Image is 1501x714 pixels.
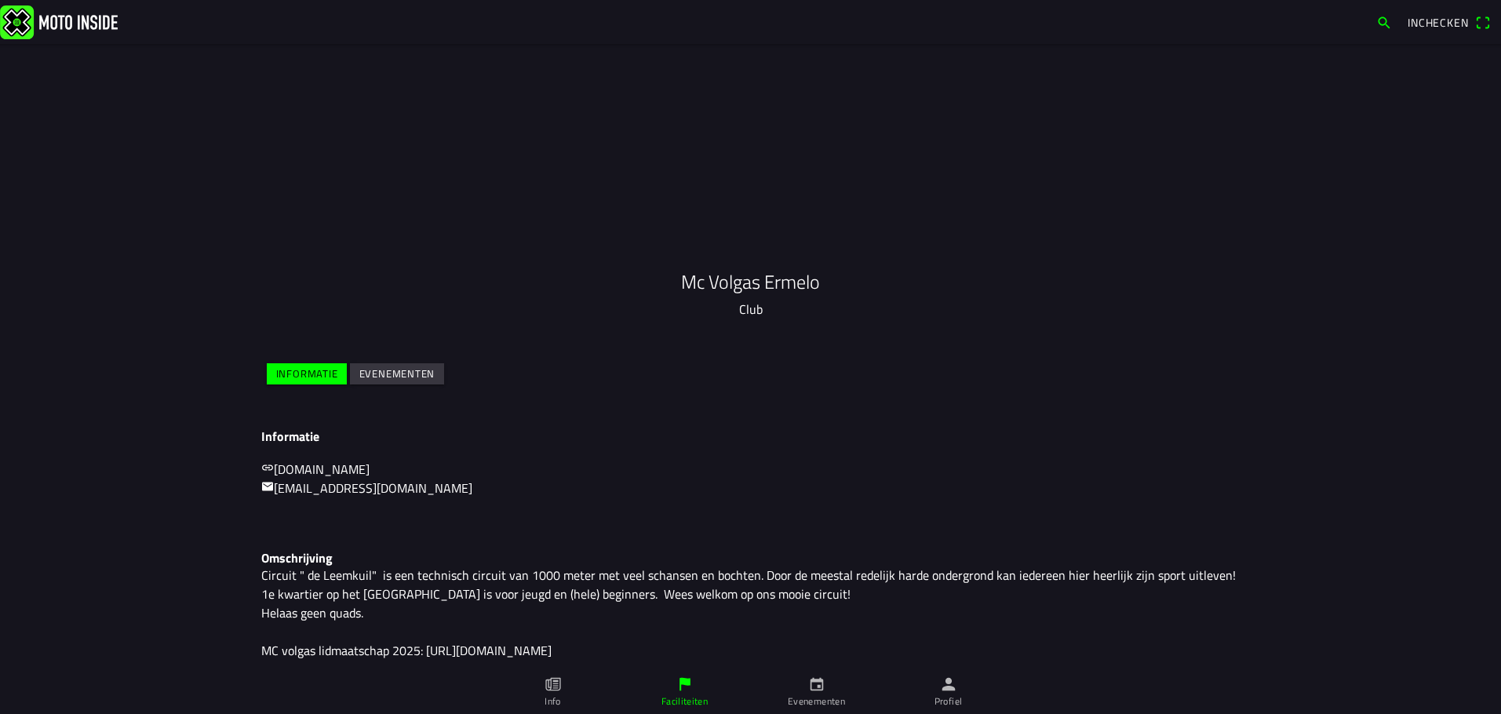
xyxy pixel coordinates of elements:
[940,676,957,693] ion-icon: person
[261,460,370,479] a: link[DOMAIN_NAME]
[350,363,444,384] ion-button: Evenementen
[1400,9,1498,35] a: Incheckenqr scanner
[545,676,562,693] ion-icon: paper
[261,480,274,493] ion-icon: mail
[808,676,825,693] ion-icon: calendar
[1368,9,1400,35] a: search
[545,694,560,709] ion-label: Info
[934,694,963,709] ion-label: Profiel
[1408,14,1469,31] span: Inchecken
[261,551,1241,566] h3: Omschrijving
[676,676,694,693] ion-icon: flag
[788,694,845,709] ion-label: Evenementen
[661,694,708,709] ion-label: Faciliteiten
[261,461,274,474] ion-icon: link
[261,300,1241,319] p: Club
[261,271,1241,293] h1: Mc Volgas Ermelo
[261,479,472,497] a: mail[EMAIL_ADDRESS][DOMAIN_NAME]
[267,363,347,384] ion-button: Informatie
[261,429,1241,444] h3: Informatie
